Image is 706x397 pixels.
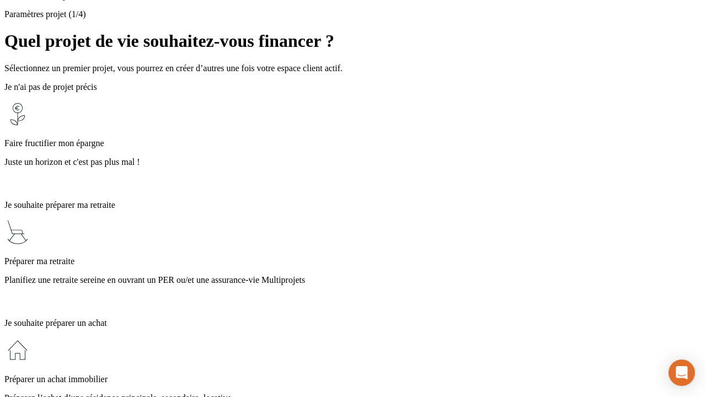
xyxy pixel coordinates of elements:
p: Faire fructifier mon épargne [4,138,702,148]
p: Planifiez une retraite sereine en ouvrant un PER ou/et une assurance-vie Multiprojets [4,275,702,285]
p: Préparer un achat immobilier [4,374,702,384]
p: Juste un horizon et c'est pas plus mal ! [4,157,702,167]
div: Open Intercom Messenger [668,360,695,386]
p: Je souhaite préparer un achat [4,318,702,328]
p: Je n'ai pas de projet précis [4,82,702,92]
p: Préparer ma retraite [4,256,702,266]
p: Paramètres projet (1/4) [4,9,702,19]
h1: Quel projet de vie souhaitez-vous financer ? [4,31,702,51]
p: Je souhaite préparer ma retraite [4,200,702,210]
span: Sélectionnez un premier projet, vous pourrez en créer d’autres une fois votre espace client actif. [4,63,343,73]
